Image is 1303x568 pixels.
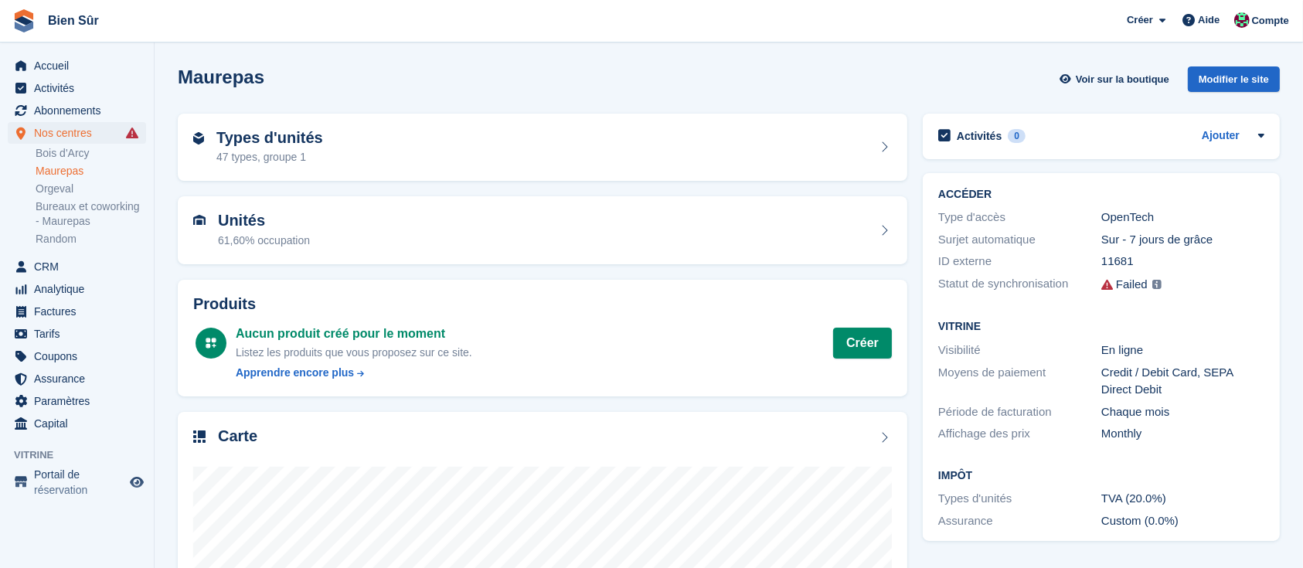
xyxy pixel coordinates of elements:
[1076,72,1169,87] span: Voir sur la boutique
[36,199,146,229] a: Bureaux et coworking - Maurepas
[36,146,146,161] a: Bois d'Arcy
[938,470,1264,482] h2: Impôt
[12,9,36,32] img: stora-icon-8386f47178a22dfd0bd8f6a31ec36ba5ce8667c1dd55bd0f319d3a0aa187defe.svg
[216,149,323,165] div: 47 types, groupe 1
[1101,231,1264,249] div: Sur - 7 jours de grâce
[1101,342,1264,359] div: En ligne
[126,127,138,139] i: Des échecs de synchronisation des entrées intelligentes se sont produits
[193,430,206,443] img: map-icn-33ee37083ee616e46c38cad1a60f524a97daa1e2b2c8c0bc3eb3415660979fc1.svg
[34,55,127,77] span: Accueil
[42,8,105,33] a: Bien Sûr
[1116,276,1148,294] div: Failed
[8,77,146,99] a: menu
[36,232,146,247] a: Random
[1058,66,1175,92] a: Voir sur la boutique
[938,253,1101,270] div: ID externe
[8,55,146,77] a: menu
[938,425,1101,443] div: Affichage des prix
[236,325,472,343] div: Aucun produit créé pour le moment
[1101,425,1264,443] div: Monthly
[1152,280,1162,289] img: icon-info-grey-7440780725fd019a000dd9b08b2336e03edf1995a4989e88bcd33f0948082b44.svg
[236,365,354,381] div: Apprendre encore plus
[236,365,472,381] a: Apprendre encore plus
[8,100,146,121] a: menu
[34,122,127,144] span: Nos centres
[938,342,1101,359] div: Visibilité
[178,66,264,87] h2: Maurepas
[34,345,127,367] span: Coupons
[1101,403,1264,421] div: Chaque mois
[938,490,1101,508] div: Types d'unités
[236,346,472,359] span: Listez les produits que vous proposez sur ce site.
[14,447,154,463] span: Vitrine
[193,215,206,226] img: unit-icn-7be61d7bf1b0ce9d3e12c5938cc71ed9869f7b940bace4675aadf7bd6d80202e.svg
[178,196,907,264] a: Unités 61,60% occupation
[1127,12,1153,28] span: Créer
[34,323,127,345] span: Tarifs
[1198,12,1220,28] span: Aide
[34,77,127,99] span: Activités
[1101,364,1264,399] div: Credit / Debit Card, SEPA Direct Debit
[34,390,127,412] span: Paramètres
[8,413,146,434] a: menu
[1188,66,1280,98] a: Modifier le site
[938,403,1101,421] div: Période de facturation
[218,233,310,249] div: 61,60% occupation
[938,231,1101,249] div: Surjet automatique
[34,467,127,498] span: Portail de réservation
[34,256,127,277] span: CRM
[938,364,1101,399] div: Moyens de paiement
[938,275,1101,294] div: Statut de synchronisation
[938,189,1264,201] h2: ACCÉDER
[833,328,892,359] a: Créer
[1252,13,1289,29] span: Compte
[36,164,146,179] a: Maurepas
[8,467,146,498] a: menu
[36,182,146,196] a: Orgeval
[34,278,127,300] span: Analytique
[34,100,127,121] span: Abonnements
[1188,66,1280,92] div: Modifier le site
[938,209,1101,226] div: Type d'accès
[34,301,127,322] span: Factures
[34,368,127,389] span: Assurance
[1008,129,1026,143] div: 0
[8,301,146,322] a: menu
[216,129,323,147] h2: Types d'unités
[193,132,204,145] img: unit-type-icn-2b2737a686de81e16bb02015468b77c625bbabd49415b5ef34ead5e3b44a266d.svg
[8,323,146,345] a: menu
[1101,512,1264,530] div: Custom (0.0%)
[218,212,310,230] h2: Unités
[8,390,146,412] a: menu
[178,114,907,182] a: Types d'unités 47 types, groupe 1
[938,321,1264,333] h2: Vitrine
[8,345,146,367] a: menu
[938,512,1101,530] div: Assurance
[8,278,146,300] a: menu
[218,427,257,445] h2: Carte
[1202,128,1240,145] a: Ajouter
[128,473,146,491] a: Boutique d'aperçu
[8,368,146,389] a: menu
[1101,209,1264,226] div: OpenTech
[1101,490,1264,508] div: TVA (20.0%)
[957,129,1002,143] h2: Activités
[8,256,146,277] a: menu
[1101,253,1264,270] div: 11681
[205,337,217,349] img: custom-product-icn-white-7c27a13f52cf5f2f504a55ee73a895a1f82ff5669d69490e13668eaf7ade3bb5.svg
[34,413,127,434] span: Capital
[193,295,892,313] h2: Produits
[8,122,146,144] a: menu
[1234,12,1250,28] img: Anselme Guiraud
